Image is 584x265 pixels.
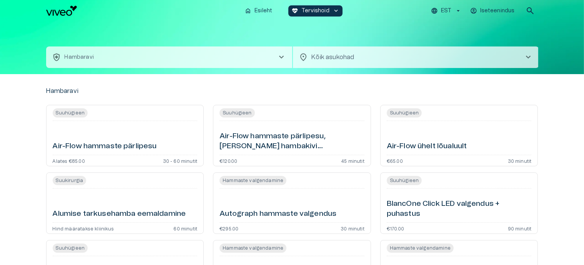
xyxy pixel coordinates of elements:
[220,243,286,253] span: Hammaste valgendamine
[288,5,343,17] button: ecg_heartTervishoidkeyboard_arrow_down
[508,226,532,230] p: 90 minutit
[163,158,198,163] p: 30 - 60 minutit
[53,141,157,152] h6: Air-Flow hammaste pärlipesu
[46,86,78,96] p: Hambaravi
[277,53,286,62] span: chevron_right
[299,53,308,62] span: location_on
[380,172,538,234] a: Open service booking details
[245,7,251,14] span: home
[220,108,255,118] span: Suuhügieen
[387,108,422,118] span: Suuhügieen
[220,158,237,163] p: €120.00
[241,5,276,17] button: homeEsileht
[441,7,451,15] p: EST
[46,172,204,234] a: Open service booking details
[430,5,463,17] button: EST
[480,7,515,15] p: Iseteenindus
[387,158,403,163] p: €65.00
[53,108,88,118] span: Suuhügieen
[341,158,364,163] p: 45 minutit
[220,131,364,152] h6: Air-Flow hammaste pärlipesu, [PERSON_NAME] hambakivi eemaldamiseta
[255,7,272,15] p: Esileht
[341,226,364,230] p: 30 minutit
[469,5,517,17] button: Iseteenindus
[311,53,511,62] p: Kõik asukohad
[524,53,533,62] span: chevron_right
[523,3,538,18] button: open search modal
[387,226,404,230] p: €170.00
[53,158,85,163] p: Alates €85.00
[291,7,298,14] span: ecg_heart
[387,141,467,152] h6: Air-Flow ühelt lõualuult
[508,158,532,163] p: 30 minutit
[333,7,339,14] span: keyboard_arrow_down
[387,243,454,253] span: Hammaste valgendamine
[213,172,371,234] a: Open service booking details
[526,6,535,15] span: search
[173,226,197,230] p: 60 minutit
[46,105,204,166] a: Open service booking details
[46,46,292,68] button: health_and_safetyHambaravichevron_right
[301,7,329,15] p: Tervishoid
[65,53,94,61] p: Hambaravi
[220,209,336,219] h6: Autograph hammaste valgendus
[46,6,77,16] img: Viveo logo
[220,176,286,185] span: Hammaste valgendamine
[220,226,238,230] p: €295.00
[46,6,239,16] a: Navigate to homepage
[387,199,532,219] h6: BlancOne Click LED valgendus + puhastus
[380,105,538,166] a: Open service booking details
[213,105,371,166] a: Open service booking details
[53,209,186,219] h6: Alumise tarkusehamba eemaldamine
[52,53,62,62] span: health_and_safety
[53,243,88,253] span: Suuhügieen
[53,176,87,185] span: Suukirurgia
[387,176,422,185] span: Suuhügieen
[53,226,114,230] p: Hind määratakse kliinikus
